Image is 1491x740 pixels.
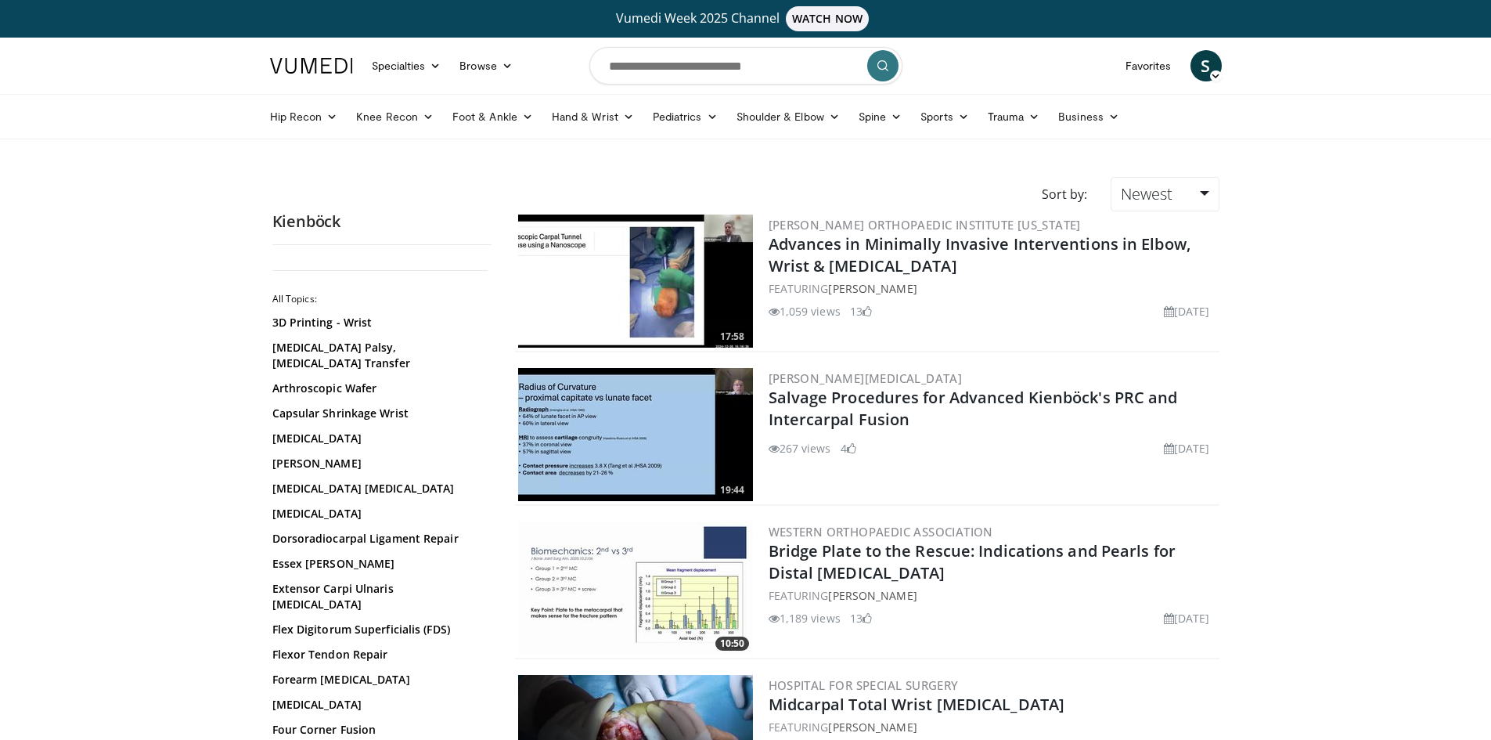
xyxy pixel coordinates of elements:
a: [PERSON_NAME] [272,456,484,471]
a: Hospital for Special Surgery [769,677,959,693]
a: Spine [849,101,911,132]
a: 10:50 [518,522,753,655]
a: [PERSON_NAME] [828,720,917,735]
li: [DATE] [1164,610,1210,626]
span: 10:50 [715,637,749,651]
a: Forearm [MEDICAL_DATA] [272,672,484,688]
a: Business [1049,101,1129,132]
li: 13 [850,303,872,319]
a: Flex Digitorum Superficialis (FDS) [272,622,484,637]
li: 1,059 views [769,303,841,319]
span: Newest [1121,183,1172,204]
input: Search topics, interventions [589,47,902,85]
li: 4 [841,440,856,457]
a: Midcarpal Total Wrist [MEDICAL_DATA] [769,694,1065,715]
a: Essex [PERSON_NAME] [272,556,484,572]
a: S [1190,50,1222,81]
span: WATCH NOW [786,6,869,31]
a: Shoulder & Elbow [727,101,849,132]
a: Salvage Procedures for Advanced Kienböck's PRC and Intercarpal Fusion [769,387,1178,430]
a: Newest [1111,177,1219,211]
li: [DATE] [1164,440,1210,457]
a: Trauma [978,101,1050,132]
li: 13 [850,610,872,626]
a: Sports [911,101,978,132]
li: 1,189 views [769,610,841,626]
span: 17:58 [715,330,749,344]
a: [PERSON_NAME] [828,588,917,603]
a: [MEDICAL_DATA] [MEDICAL_DATA] [272,481,484,496]
a: Capsular Shrinkage Wrist [272,406,484,421]
div: FEATURING [769,587,1216,604]
div: FEATURING [769,280,1216,297]
a: Bridge Plate to the Rescue: Indications and Pearls for Distal [MEDICAL_DATA] [769,540,1176,583]
a: Hand & Wrist [542,101,643,132]
a: Western Orthopaedic Association [769,524,993,540]
a: 3D Printing - Wrist [272,315,484,330]
span: 19:44 [715,483,749,497]
a: Four Corner Fusion [272,722,484,738]
a: Arthroscopic Wafer [272,381,484,396]
a: [PERSON_NAME][MEDICAL_DATA] [769,370,963,386]
h2: Kienböck [272,211,492,232]
a: [MEDICAL_DATA] Palsy, [MEDICAL_DATA] Transfer [272,340,484,371]
a: [PERSON_NAME] [828,281,917,296]
a: Dorsoradiocarpal Ligament Repair [272,531,484,547]
img: 173f00aa-9f3e-46c8-b78d-e84c25a908d4.300x170_q85_crop-smart_upscale.jpg [518,522,753,655]
a: Extensor Carpi Ulnaris [MEDICAL_DATA] [272,581,484,612]
a: [PERSON_NAME] Orthopaedic Institute [US_STATE] [769,217,1081,233]
li: [DATE] [1164,303,1210,319]
a: [MEDICAL_DATA] [272,697,484,713]
a: Foot & Ankle [443,101,542,132]
img: ca60f8f2-2a5f-4c99-b52c-82adc798731e.300x170_q85_crop-smart_upscale.jpg [518,215,753,348]
div: FEATURING [769,719,1216,735]
li: 267 views [769,440,831,457]
a: Advances in Minimally Invasive Interventions in Elbow, Wrist & [MEDICAL_DATA] [769,233,1190,276]
a: Vumedi Week 2025 ChannelWATCH NOW [272,6,1219,31]
img: VuMedi Logo [270,58,353,74]
a: Hip Recon [261,101,348,132]
a: [MEDICAL_DATA] [272,431,484,446]
img: ca4d8bd9-817c-4499-b09c-9cd8a3fedf91.300x170_q85_crop-smart_upscale.jpg [518,368,753,501]
h2: All Topics: [272,293,488,305]
a: Specialties [362,50,451,81]
a: Pediatrics [643,101,727,132]
a: Flexor Tendon Repair [272,647,484,662]
a: 19:44 [518,368,753,501]
div: Sort by: [1030,177,1099,211]
a: Favorites [1116,50,1181,81]
a: 17:58 [518,215,753,348]
a: [MEDICAL_DATA] [272,506,484,522]
a: Browse [450,50,522,81]
a: Knee Recon [347,101,443,132]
